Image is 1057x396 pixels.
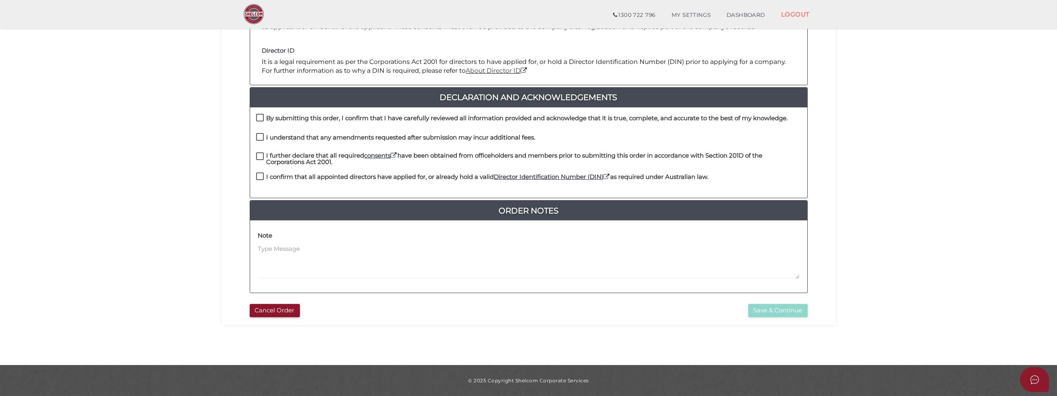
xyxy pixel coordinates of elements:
[267,134,536,141] h4: I understand that any amendments requested after submission may incur additional fees.
[250,204,807,217] a: Order Notes
[250,304,300,317] button: Cancel Order
[466,67,528,74] a: About Director ID
[719,7,773,23] a: DASHBOARD
[262,57,795,76] p: It is a legal requirement as per the Corporations Act 2001 for directors to have applied for, or ...
[773,6,818,23] a: LOGOUT
[258,232,273,239] h4: Note
[250,91,807,104] a: Declaration And Acknowledgements
[228,377,830,384] div: © 2025 Copyright Shelcom Corporate Services
[267,115,788,122] h4: By submitting this order, I confirm that I have carefully reviewed all information provided and a...
[1020,367,1049,392] button: Open asap
[664,7,719,23] a: MY SETTINGS
[748,304,808,317] button: Save & Continue
[365,152,398,159] a: consents
[267,174,709,181] h4: I confirm that all appointed directors have applied for, or already hold a valid as required unde...
[605,7,663,23] a: 1300 722 796
[494,173,611,181] a: Director Identification Number (DIN)
[267,152,801,166] h4: I further declare that all required have been obtained from officeholders and members prior to su...
[262,47,795,54] h4: Director ID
